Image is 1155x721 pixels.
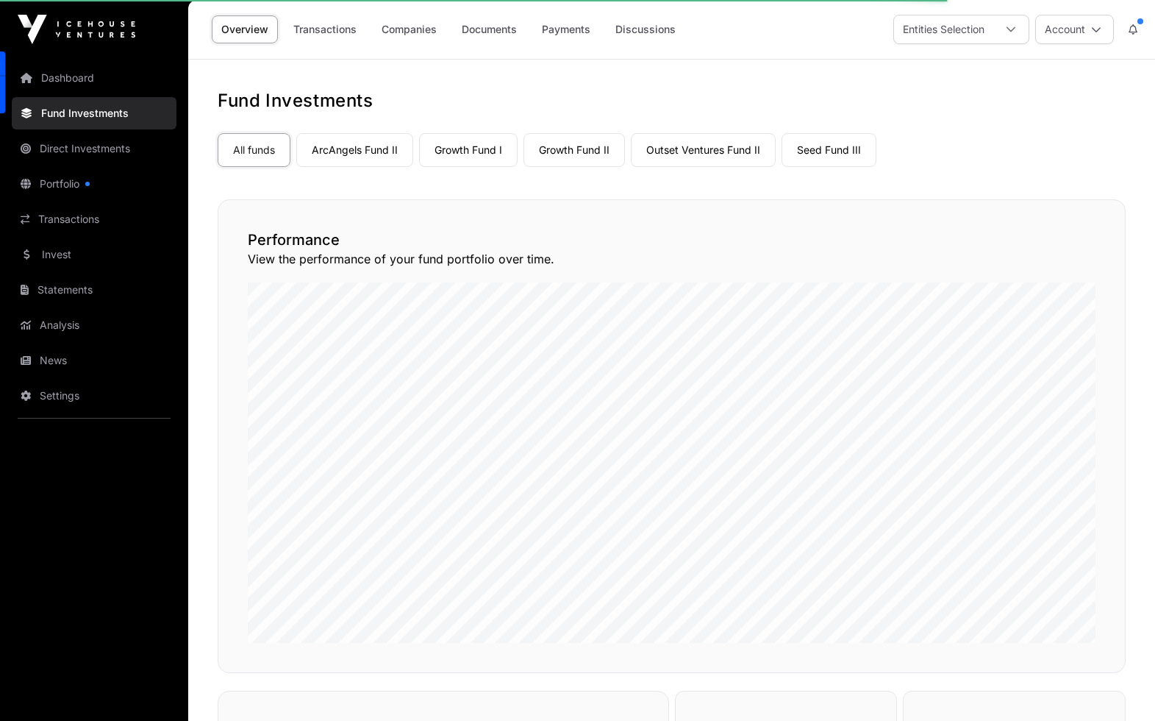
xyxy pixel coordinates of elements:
a: News [12,344,176,377]
a: All funds [218,133,290,167]
h1: Fund Investments [218,89,1126,113]
a: Fund Investments [12,97,176,129]
h2: Performance [248,230,1095,250]
a: Growth Fund I [419,133,518,167]
a: Payments [532,15,600,43]
a: Companies [372,15,446,43]
a: Direct Investments [12,132,176,165]
a: Documents [452,15,526,43]
p: View the performance of your fund portfolio over time. [248,250,1095,268]
a: Seed Fund III [782,133,876,167]
img: Icehouse Ventures Logo [18,15,135,44]
a: Portfolio [12,168,176,200]
button: Account [1035,15,1114,44]
a: Growth Fund II [523,133,625,167]
a: Outset Ventures Fund II [631,133,776,167]
a: Transactions [284,15,366,43]
a: Transactions [12,203,176,235]
a: Discussions [606,15,685,43]
a: ArcAngels Fund II [296,133,413,167]
a: Invest [12,238,176,271]
a: Statements [12,274,176,306]
a: Dashboard [12,62,176,94]
a: Overview [212,15,278,43]
div: Entities Selection [894,15,993,43]
iframe: Chat Widget [1081,650,1155,721]
a: Settings [12,380,176,412]
a: Analysis [12,309,176,341]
